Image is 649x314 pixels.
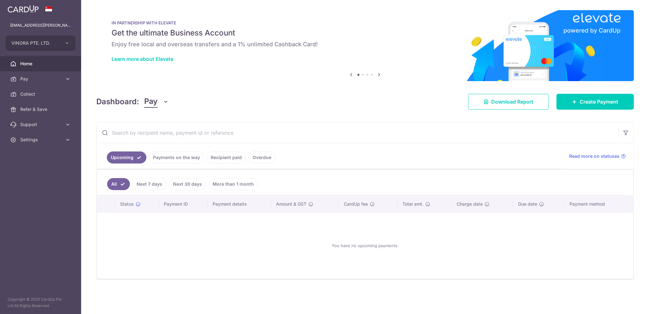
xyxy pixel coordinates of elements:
th: Payment method [564,196,633,212]
a: Learn more about Elevate [112,56,173,62]
a: Upcoming [107,151,146,163]
a: Create Payment [556,94,634,110]
span: Home [20,61,62,67]
span: CardUp fee [344,201,368,207]
span: Create Payment [580,98,618,106]
p: [EMAIL_ADDRESS][PERSON_NAME][PERSON_NAME][DOMAIN_NAME] [10,22,71,29]
span: Charge date [457,201,483,207]
span: Status [120,201,134,207]
span: Read more on statuses [569,153,620,159]
span: Due date [518,201,537,207]
span: Settings [20,137,62,143]
input: Search by recipient name, payment id or reference [97,123,618,143]
span: Download Report [491,98,533,106]
span: Pay [20,76,62,82]
span: Pay [144,96,157,108]
a: Overdue [248,151,275,163]
a: More than 1 month [209,178,258,190]
button: VINORA PTE. LTD. [6,35,75,51]
p: IN PARTNERSHIP WITH ELEVATE [112,20,619,25]
a: Next 30 days [169,178,206,190]
button: Pay [144,96,169,108]
span: Total amt. [402,201,423,207]
a: Payments on the way [149,151,204,163]
img: Renovation banner [96,10,634,81]
a: Recipient paid [207,151,246,163]
a: Read more on statuses [569,153,626,159]
img: CardUp [8,5,39,13]
th: Payment details [208,196,271,212]
a: All [107,178,130,190]
h4: Dashboard: [96,96,139,107]
span: Collect [20,91,62,97]
th: Payment ID [159,196,208,212]
a: Next 7 days [132,178,166,190]
span: Support [20,121,62,128]
div: You have no upcoming payments. [105,218,626,273]
h6: Enjoy free local and overseas transfers and a 1% unlimited Cashback Card! [112,41,619,48]
h5: Get the ultimate Business Account [112,28,619,38]
span: VINORA PTE. LTD. [11,40,58,46]
span: Amount & GST [276,201,306,207]
span: Refer & Save [20,106,62,112]
a: Download Report [468,94,549,110]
